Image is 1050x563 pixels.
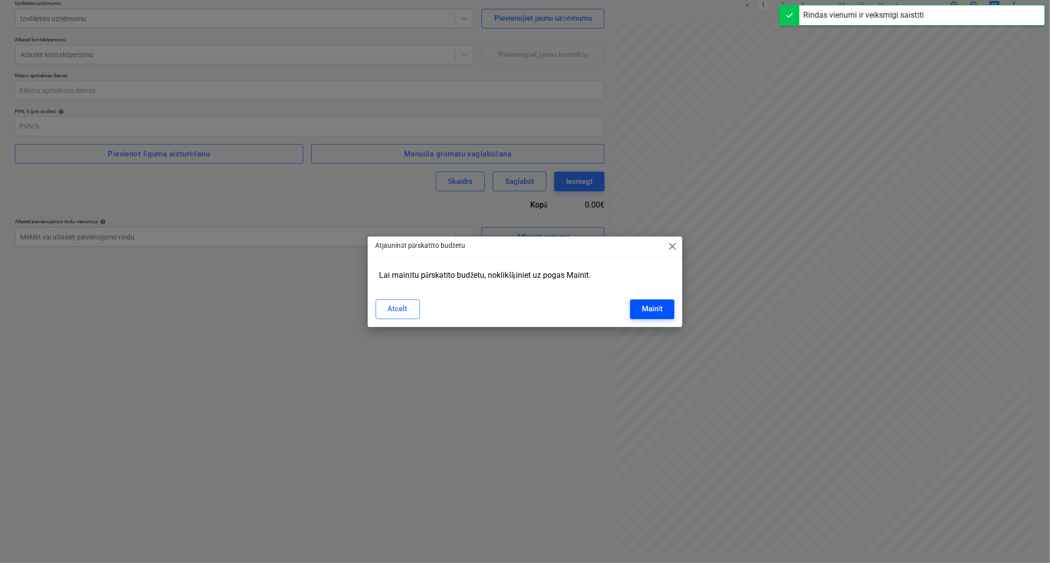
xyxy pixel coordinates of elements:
[376,240,466,251] p: Atjaunināt pārskatīto budžetu
[388,302,408,315] div: Atcelt
[376,267,675,284] div: Lai mainītu pārskatīto budžetu, noklikšķiniet uz pogas Mainīt.
[1001,516,1050,563] iframe: Chat Widget
[642,302,663,315] div: Mainīt
[803,9,924,21] div: Rindas vienumi ir veiksmīgi saistīti
[667,240,678,252] span: close
[376,299,420,319] button: Atcelt
[630,299,674,319] button: Mainīt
